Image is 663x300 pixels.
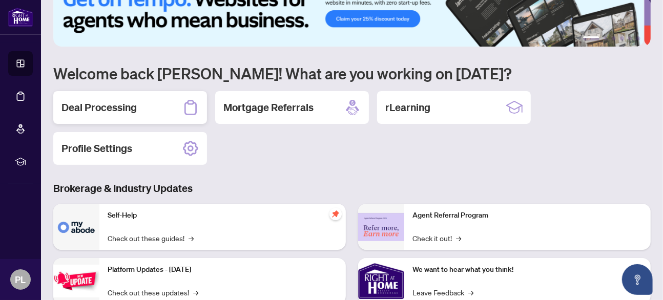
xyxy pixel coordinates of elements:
[329,208,342,220] span: pushpin
[61,141,132,156] h2: Profile Settings
[583,36,599,40] button: 1
[412,232,461,244] a: Check it out!→
[622,264,653,295] button: Open asap
[385,100,430,115] h2: rLearning
[412,210,643,221] p: Agent Referral Program
[108,232,194,244] a: Check out these guides!→
[412,287,473,298] a: Leave Feedback→
[193,287,198,298] span: →
[53,63,651,83] h1: Welcome back [PERSON_NAME]! What are you working on [DATE]?
[412,264,643,275] p: We want to hear what you think!
[456,232,461,244] span: →
[108,210,338,221] p: Self-Help
[8,8,33,27] img: logo
[604,36,608,40] button: 2
[53,181,651,196] h3: Brokerage & Industry Updates
[108,287,198,298] a: Check out these updates!→
[15,272,26,287] span: PL
[53,265,99,297] img: Platform Updates - July 21, 2025
[61,100,137,115] h2: Deal Processing
[628,36,632,40] button: 5
[108,264,338,275] p: Platform Updates - [DATE]
[223,100,314,115] h2: Mortgage Referrals
[636,36,640,40] button: 6
[620,36,624,40] button: 4
[468,287,473,298] span: →
[358,213,404,241] img: Agent Referral Program
[53,204,99,250] img: Self-Help
[189,232,194,244] span: →
[612,36,616,40] button: 3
